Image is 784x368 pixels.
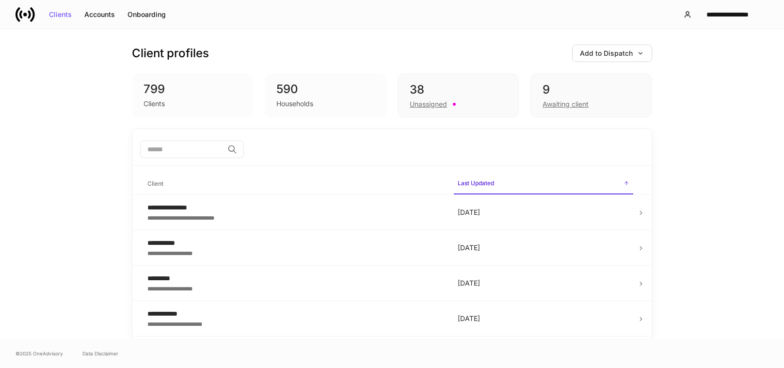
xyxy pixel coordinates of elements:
button: Clients [43,7,78,22]
div: Unassigned [410,99,447,109]
h3: Client profiles [132,46,209,61]
div: 799 [144,81,242,97]
div: 38Unassigned [398,74,519,117]
div: Households [276,99,313,109]
h6: Client [148,179,164,188]
div: 9 [543,82,640,97]
div: 38 [410,82,507,97]
span: © 2025 OneAdvisory [16,350,63,357]
div: 590 [276,81,374,97]
div: Add to Dispatch [580,50,644,57]
button: Add to Dispatch [572,45,652,62]
p: [DATE] [458,314,629,323]
div: 9Awaiting client [530,74,652,117]
div: Awaiting client [543,99,589,109]
span: Client [144,174,446,194]
div: Clients [144,99,165,109]
button: Accounts [78,7,121,22]
div: Clients [49,11,72,18]
h6: Last Updated [458,178,494,188]
p: [DATE] [458,208,629,217]
a: Data Disclaimer [82,350,118,357]
div: Onboarding [128,11,166,18]
div: Accounts [84,11,115,18]
button: Onboarding [121,7,172,22]
p: [DATE] [458,278,629,288]
p: [DATE] [458,243,629,253]
span: Last Updated [454,174,633,194]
